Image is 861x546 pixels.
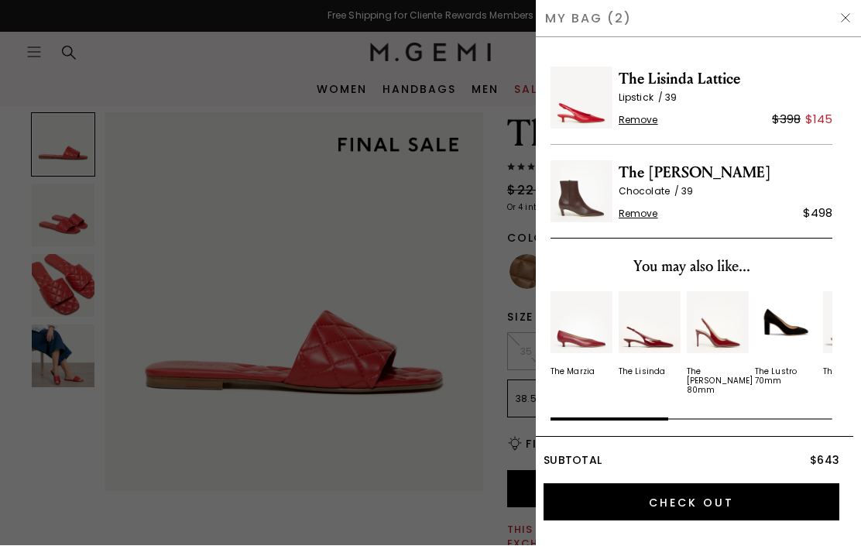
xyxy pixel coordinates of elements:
div: The Lustro 70mm [755,368,817,386]
a: The Lustro 70mm [755,292,817,386]
img: The Delfina [551,161,612,223]
div: 1 / 10 [551,292,612,396]
a: The [PERSON_NAME] 80mm [687,292,749,396]
div: The [PERSON_NAME] 80mm [687,368,753,396]
span: The Lisinda Lattice [619,67,832,92]
span: The [PERSON_NAME] [619,161,832,186]
img: Hide Drawer [839,12,852,25]
img: 7267176972347_01_Main_New_TheMarzia_DarkRed_Nappa_290x387_crop_center.jpg [551,292,612,354]
span: Chocolate [619,185,681,198]
div: 2 / 10 [619,292,681,396]
img: v_09672_290x387_crop_center.png [755,292,817,354]
span: $643 [810,453,839,469]
span: 39 [681,185,693,198]
a: The Lisinda [619,292,681,377]
div: The Lisinda [619,368,665,377]
div: $398 [772,111,801,129]
span: Lipstick [619,91,665,105]
span: 39 [665,91,677,105]
div: $145 [805,111,832,129]
span: Subtotal [544,453,602,469]
span: Remove [619,115,658,127]
div: 3 / 10 [687,292,749,396]
span: Remove [619,208,658,221]
img: 7286657548347_01_Main_New_TheValeria_RubyRed_Patent_290x387_crop_center.jpg [687,292,749,354]
div: 4 / 10 [755,292,817,396]
input: Check Out [544,484,839,521]
img: The Lisinda Lattice [551,67,612,129]
a: The Marzia [551,292,612,377]
div: You may also like... [551,255,832,280]
div: The Marzia [551,368,595,377]
img: v_7237120294971_01_Main_New_TheLisinda_RubyRed_Patent_290x387_crop_center.jpg [619,292,681,354]
div: $498 [803,204,832,223]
